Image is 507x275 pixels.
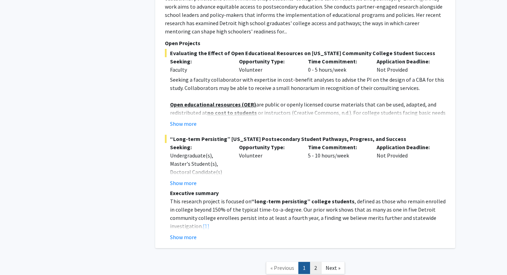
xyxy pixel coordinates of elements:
span: “Long-term Persisting” [US_STATE] Postsecondary Student Pathways, Progress, and Success [165,135,446,143]
a: Previous Page [266,262,299,274]
div: Volunteer [234,143,303,187]
div: Faculty [170,65,229,74]
div: Undergraduate(s), Master's Student(s), Doctoral Candidate(s) (PhD, MD, DMD, PharmD, etc.) [170,151,229,193]
p: Time Commitment: [308,57,367,65]
a: 1 [298,262,310,274]
p: Opportunity Type: [239,57,298,65]
a: 2 [310,262,321,274]
span: « Previous [270,264,294,271]
p: Open Projects [165,39,446,47]
p: are public or openly licensed course materials that can be used, adapted, and redistributed at or... [170,100,446,266]
div: 0 - 5 hours/week [303,57,372,74]
strong: Executive summary [170,190,219,196]
a: Next [321,262,345,274]
button: Show more [170,233,197,241]
p: This research project is focused on , defined as those who remain enrolled in college beyond 150%... [170,197,446,230]
p: Opportunity Type: [239,143,298,151]
p: Application Deadline: [377,143,435,151]
u: no cost to students [207,109,257,116]
span: Evaluating the Effect of Open Educational Resources on [US_STATE] Community College Student Success [165,49,446,57]
strong: “long-term persisting” college students [251,198,355,205]
p: Application Deadline: [377,57,435,65]
p: Seeking a faculty collaborator with expertise in cost-benefit analyses to advise the PI on the de... [170,75,446,92]
p: Seeking: [170,143,229,151]
u: Open educational resources (OER) [170,101,256,108]
button: Show more [170,179,197,187]
p: Seeking: [170,57,229,65]
iframe: Chat [5,244,29,270]
button: Show more [170,120,197,128]
div: 5 - 10 hours/week [303,143,372,187]
span: Next » [326,264,340,271]
div: Not Provided [371,143,440,187]
p: Time Commitment: [308,143,367,151]
a: [1] [203,223,209,230]
div: Not Provided [371,57,440,74]
div: Volunteer [234,57,303,74]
